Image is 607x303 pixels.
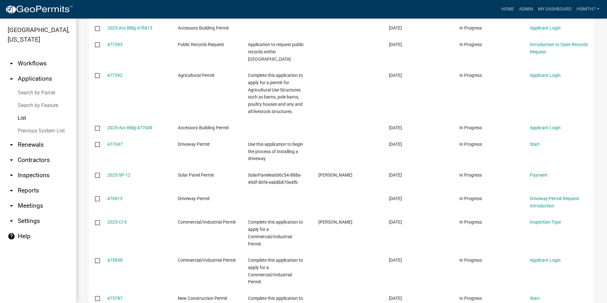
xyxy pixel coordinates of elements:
span: Nicole Ponziano [318,219,352,225]
a: Start [530,142,540,147]
span: Commercial/Industrial Permit [178,258,236,263]
span: Use this application to begin the process of installing a driveway [248,142,303,161]
a: 475938 [107,258,123,263]
a: Applicant Login [530,25,561,30]
span: Complete this application to apply for a Commercial/Industrial Permit. [248,258,303,284]
i: help [8,232,15,240]
i: arrow_drop_up [8,75,15,83]
i: arrow_drop_down [8,202,15,210]
span: In Progress [459,25,482,30]
a: Applicant Login [530,73,561,78]
span: In Progress [459,125,482,130]
a: My Dashboard [536,3,574,15]
i: arrow_drop_down [8,172,15,179]
span: Driveway Permit [178,142,210,147]
span: In Progress [459,196,482,201]
span: 09/15/2025 [389,25,402,30]
a: 477393 [107,42,123,47]
span: 09/11/2025 [389,125,402,130]
span: Application to request public records within Talbot County [248,42,304,62]
span: 09/09/2025 [389,258,402,263]
span: In Progress [459,142,482,147]
a: Applicant Login [530,125,561,130]
i: arrow_drop_down [8,141,15,149]
span: In Progress [459,219,482,225]
a: 475787 [107,296,123,301]
span: Solar Panel Permit [178,172,214,178]
a: Payment [530,172,548,178]
a: 477047 [107,142,123,147]
a: Driveway Permit Request Introduction [530,196,579,208]
span: 09/09/2025 [389,219,402,225]
span: 09/09/2025 [389,296,402,301]
a: 477392 [107,73,123,78]
a: 2025-Acc Bldg-477049 [107,125,152,130]
a: 476813 [107,196,123,201]
span: Matthew Thomas Markham [318,172,352,178]
span: 09/10/2025 [389,196,402,201]
span: New Construction Permit [178,296,227,301]
a: Start [530,296,540,301]
i: arrow_drop_down [8,60,15,67]
span: Accessory Building Permit [178,125,229,130]
span: Accessory Building Permit [178,25,229,30]
a: Applicant Login [530,258,561,263]
a: Introduction to Open Records Request [530,42,588,54]
span: 09/11/2025 [389,172,402,178]
a: Admin [517,3,536,15]
span: Complete this application to apply for a permit for Agricultural Use Structures such as barns, po... [248,73,303,114]
a: Home [499,3,517,15]
span: Driveway Permit [178,196,210,201]
i: arrow_drop_down [8,187,15,194]
a: 2025-CI-5 [107,219,127,225]
span: 09/11/2025 [389,142,402,147]
i: arrow_drop_down [8,217,15,225]
span: In Progress [459,42,482,47]
a: 2025-SP-12 [107,172,130,178]
span: Public Records Request [178,42,224,47]
span: 09/11/2025 [389,73,402,78]
a: 2025-Acc Bldg-478413 [107,25,152,30]
span: In Progress [459,258,482,263]
span: In Progress [459,172,482,178]
span: Complete this application to apply for a Commercial/Industrial Permit. [248,219,303,246]
span: SolarPanelea0d6c54-888a-49df-80f4-eab8b870e4fb [248,172,302,185]
a: hsmith7 [574,3,602,15]
span: Commercial/Industrial Permit [178,219,236,225]
span: In Progress [459,73,482,78]
a: Inspection Type [530,219,561,225]
i: arrow_drop_down [8,156,15,164]
span: 09/11/2025 [389,42,402,47]
span: Agricultural Permit [178,73,215,78]
span: In Progress [459,296,482,301]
